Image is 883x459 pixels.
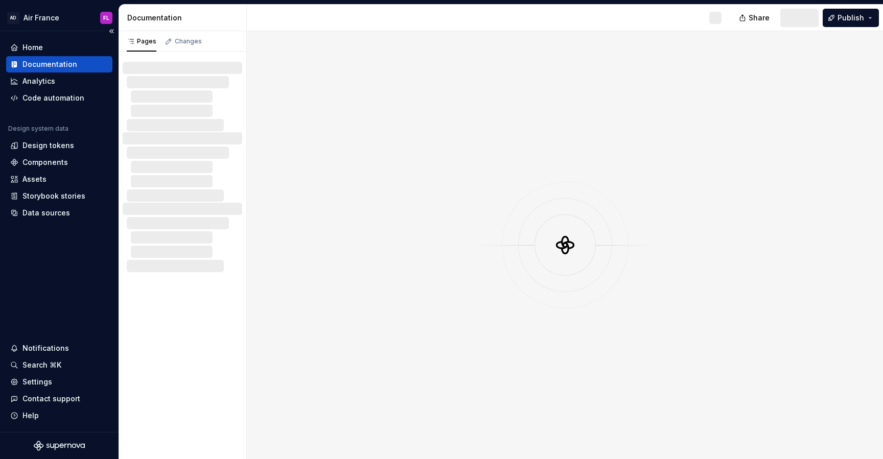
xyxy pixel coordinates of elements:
a: Assets [6,171,112,187]
div: Code automation [22,93,84,103]
div: Changes [175,37,202,45]
a: Code automation [6,90,112,106]
div: Data sources [22,208,70,218]
div: Help [22,410,39,421]
div: Design system data [8,125,68,133]
button: Search ⌘K [6,357,112,373]
div: Notifications [22,343,69,353]
div: Documentation [127,13,242,23]
svg: Supernova Logo [34,441,85,451]
a: Design tokens [6,137,112,154]
a: Documentation [6,56,112,73]
a: Settings [6,374,112,390]
div: Home [22,42,43,53]
button: Publish [823,9,879,27]
button: ADAir FranceFL [2,7,117,29]
button: Notifications [6,340,112,356]
div: Design tokens [22,140,74,151]
a: Components [6,154,112,171]
a: Analytics [6,73,112,89]
button: Share [734,9,776,27]
button: Collapse sidebar [104,24,119,38]
div: FL [103,14,109,22]
div: Search ⌘K [22,360,61,370]
button: Help [6,407,112,424]
div: Storybook stories [22,191,85,201]
div: Assets [22,174,47,184]
div: Components [22,157,68,167]
div: Pages [127,37,156,45]
div: Air France [24,13,59,23]
span: Share [749,13,770,23]
a: Data sources [6,205,112,221]
button: Contact support [6,391,112,407]
div: Contact support [22,394,80,404]
a: Home [6,39,112,56]
div: Analytics [22,76,55,86]
span: Publish [838,13,864,23]
a: Storybook stories [6,188,112,204]
div: AD [7,12,19,24]
div: Documentation [22,59,77,69]
div: Settings [22,377,52,387]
